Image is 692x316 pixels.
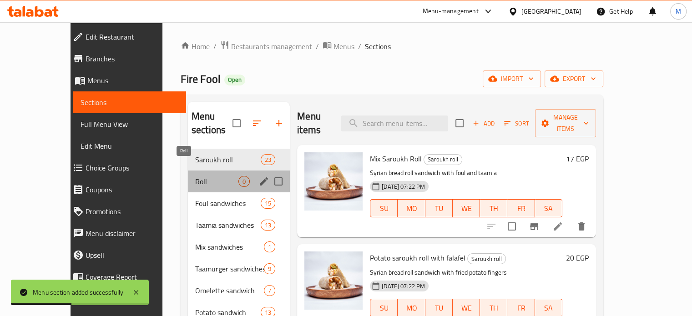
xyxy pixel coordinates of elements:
span: 7 [264,286,275,295]
span: Choice Groups [86,162,179,173]
span: Coupons [86,184,179,195]
a: Full Menu View [73,113,186,135]
button: MO [398,199,425,217]
nav: breadcrumb [181,40,603,52]
a: Edit Menu [73,135,186,157]
button: Add section [268,112,290,134]
img: Mix Saroukh Roll [304,152,363,211]
a: Home [181,41,210,52]
span: M [676,6,681,16]
a: Restaurants management [220,40,312,52]
span: TH [484,202,504,215]
a: Edit Restaurant [66,26,186,48]
span: SU [374,301,394,315]
p: Syrian bread roll sandwich with fried potato fingers [370,267,562,278]
h2: Menu sections [192,110,232,137]
div: Menu section added successfully [33,287,123,297]
span: 23 [261,155,275,164]
button: WE [453,199,480,217]
div: Roll0edit [188,171,290,192]
span: 0 [239,177,249,186]
button: SU [370,199,398,217]
button: Manage items [535,109,596,137]
span: [DATE] 07:22 PM [378,282,429,291]
span: Sections [365,41,391,52]
div: Omelette sandwich7 [188,280,290,301]
h2: Menu items [297,110,330,137]
div: Menu-management [423,6,479,17]
span: Mix Saroukh Roll [370,152,422,166]
span: Sort [504,118,529,129]
a: Coupons [66,179,186,201]
span: import [490,73,534,85]
a: Coverage Report [66,266,186,288]
li: / [316,41,319,52]
div: items [261,198,275,209]
span: TU [429,301,449,315]
span: SU [374,202,394,215]
span: WE [456,301,476,315]
h6: 20 EGP [566,251,589,264]
span: Coverage Report [86,271,179,282]
span: Omelette sandwich [195,285,264,296]
span: Sections [81,97,179,108]
span: Open [224,76,245,84]
a: Promotions [66,201,186,222]
span: SA [539,301,559,315]
span: Potato saroukh roll with falafel [370,251,465,265]
span: MO [401,301,421,315]
span: Foul sandwiches [195,198,261,209]
button: Branch-specific-item [523,216,545,237]
span: 13 [261,221,275,230]
li: / [358,41,361,52]
h6: 17 EGP [566,152,589,165]
span: FR [511,301,531,315]
span: TH [484,301,504,315]
button: Sort [502,116,531,130]
span: Select section [450,114,469,133]
span: Saroukh roll [195,154,261,165]
a: Menus [66,70,186,91]
span: Menus [333,41,354,52]
span: Fire Fool [181,69,221,89]
div: Open [224,75,245,85]
div: Saroukh roll [424,154,462,165]
a: Branches [66,48,186,70]
span: SA [539,202,559,215]
button: export [545,70,603,87]
span: Branches [86,53,179,64]
span: 15 [261,199,275,208]
span: Select all sections [227,114,246,133]
div: Foul sandwiches15 [188,192,290,214]
div: items [264,241,275,252]
div: [GEOGRAPHIC_DATA] [521,6,581,16]
span: Saroukh roll [424,154,462,165]
a: Choice Groups [66,157,186,179]
span: Promotions [86,206,179,217]
div: Mix sandwiches [195,241,264,252]
span: [DATE] 07:22 PM [378,182,429,191]
a: Menu disclaimer [66,222,186,244]
button: TU [425,199,453,217]
a: Edit menu item [552,221,563,232]
span: export [552,73,596,85]
span: 1 [264,243,275,251]
span: Add item [469,116,498,130]
div: Mix sandwiches1 [188,236,290,258]
li: / [213,41,217,52]
span: 9 [264,265,275,273]
span: Menu disclaimer [86,228,179,239]
span: Taamurger sandwiches [195,263,264,274]
button: edit [257,175,271,188]
button: FR [507,199,535,217]
span: Edit Restaurant [86,31,179,42]
span: Upsell [86,250,179,261]
button: TH [480,199,507,217]
span: Roll [195,176,238,187]
span: MO [401,202,421,215]
button: delete [571,216,592,237]
p: Syrian bread roll sandwich with foul and taamia [370,167,562,179]
a: Sections [73,91,186,113]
